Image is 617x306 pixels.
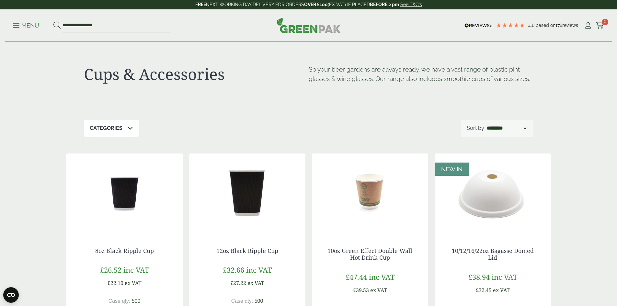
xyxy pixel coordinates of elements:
[132,298,141,304] span: 500
[125,279,142,287] span: ex VAT
[109,298,131,304] span: Case qty:
[468,272,490,282] span: £38.94
[247,279,264,287] span: ex VAT
[3,287,19,303] button: Open CMP widget
[369,272,394,282] span: inc VAT
[476,287,492,294] span: £32.45
[231,298,253,304] span: Case qty:
[467,124,484,132] p: Sort by
[492,272,517,282] span: inc VAT
[536,23,555,28] span: Based on
[602,19,608,25] span: 0
[312,153,428,234] img: 5330018A 10oz Green Effect Double Wall Hot Drink Cup 285ml
[309,65,533,84] p: So your beer gardens are always ready, we have a vast range of plastic pint glasses & wine glasse...
[596,22,604,29] i: Cart
[100,265,121,275] span: £26.52
[223,265,244,275] span: £32.66
[255,298,263,304] span: 500
[108,279,123,287] span: £22.10
[66,153,183,234] img: 8oz Black Ripple Cup -0
[277,17,341,33] img: GreenPak Supplies
[246,265,272,275] span: inc VAT
[216,247,278,255] a: 12oz Black Ripple Cup
[230,279,246,287] span: £27.22
[562,23,578,28] span: reviews
[596,21,604,30] a: 0
[189,153,305,234] img: 12oz Black Ripple Cup-0
[452,247,534,262] a: 10/12/16/22oz Bagasse Domed Lid
[400,2,422,7] a: See T&C's
[486,124,528,132] select: Shop order
[346,272,367,282] span: £47.44
[95,247,154,255] a: 8oz Black Ripple Cup
[441,166,463,173] span: NEW IN
[13,22,39,28] a: Menu
[528,23,536,28] span: 4.8
[13,22,39,29] p: Menu
[493,287,510,294] span: ex VAT
[353,287,369,294] span: £39.53
[123,265,149,275] span: inc VAT
[370,2,399,7] strong: BEFORE 2 pm
[555,23,562,28] span: 178
[304,2,328,7] strong: OVER £100
[496,22,525,28] div: 4.78 Stars
[584,22,592,29] i: My Account
[84,65,309,84] h1: Cups & Accessories
[435,153,551,234] img: 5330024 Bagasse Domed Lid fits 12 16 22oz cups
[370,287,387,294] span: ex VAT
[464,23,493,28] img: REVIEWS.io
[90,124,122,132] p: Categories
[327,247,412,262] a: 10oz Green Effect Double Wall Hot Drink Cup
[195,2,206,7] strong: FREE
